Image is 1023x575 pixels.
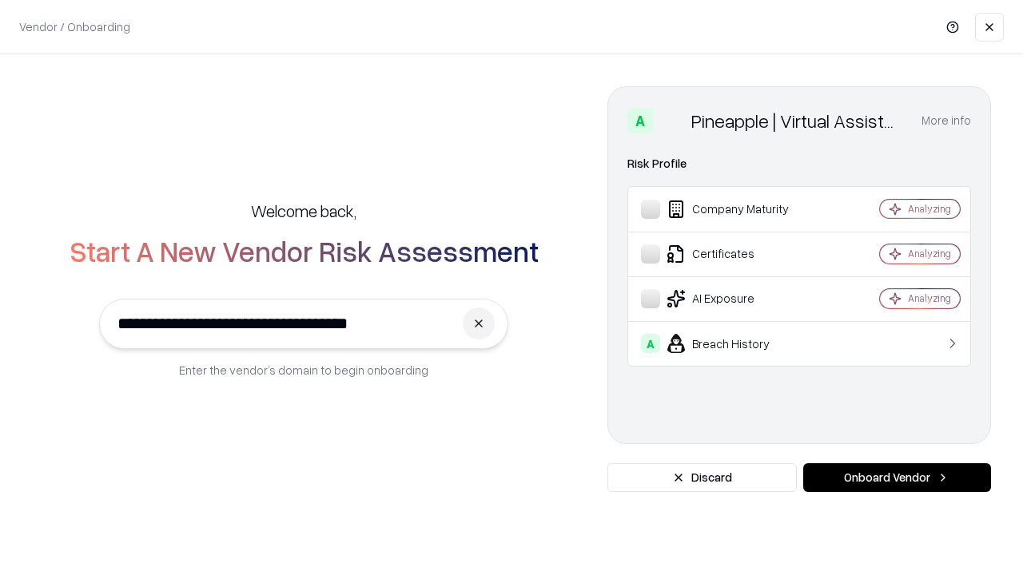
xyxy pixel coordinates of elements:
[627,108,653,133] div: A
[908,291,951,305] div: Analyzing
[641,244,832,264] div: Certificates
[921,106,971,135] button: More info
[70,235,539,267] h2: Start A New Vendor Risk Assessment
[641,334,660,353] div: A
[659,108,685,133] img: Pineapple | Virtual Assistant Agency
[691,108,902,133] div: Pineapple | Virtual Assistant Agency
[641,334,832,353] div: Breach History
[908,202,951,216] div: Analyzing
[179,362,428,379] p: Enter the vendor’s domain to begin onboarding
[251,200,356,222] h5: Welcome back,
[641,289,832,308] div: AI Exposure
[803,463,991,492] button: Onboard Vendor
[641,200,832,219] div: Company Maturity
[19,18,130,35] p: Vendor / Onboarding
[908,247,951,260] div: Analyzing
[607,463,797,492] button: Discard
[627,154,971,173] div: Risk Profile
